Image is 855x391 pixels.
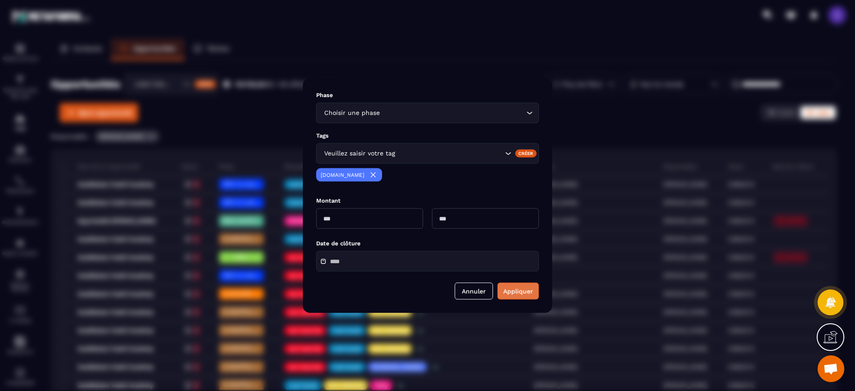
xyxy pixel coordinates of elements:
p: [DOMAIN_NAME] [321,172,364,178]
input: Search for option [397,149,503,159]
span: Choisir une phase [322,108,382,118]
p: Phase [316,92,539,98]
button: Appliquer [497,283,539,300]
div: Search for option [316,103,539,123]
div: Créer [515,149,537,157]
span: Veuillez saisir votre tag [322,149,397,159]
p: Montant [316,197,539,204]
p: Tags [316,132,539,139]
button: Annuler [455,283,493,300]
div: Search for option [316,143,539,164]
p: Date de clôture [316,240,539,247]
input: Search for option [382,108,524,118]
div: Ouvrir le chat [818,355,844,382]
